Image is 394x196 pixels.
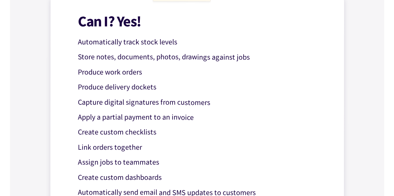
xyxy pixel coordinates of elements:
[78,96,326,108] p: Capture digital signatures from customers
[78,141,326,153] p: Link orders together
[78,14,326,29] h1: Can I? Yes!
[78,111,326,123] p: Apply a partial payment to an invoice
[78,51,326,63] p: Store notes, documents, photos, drawings against jobs
[363,166,394,196] iframe: Chat Widget
[78,81,326,93] p: Produce delivery dockets
[78,126,326,138] p: Create custom checklists
[78,66,326,78] p: Produce work orders
[78,36,326,48] p: Automatically track stock levels
[78,171,326,184] p: Create custom dashboards
[78,156,326,168] p: Assign jobs to teammates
